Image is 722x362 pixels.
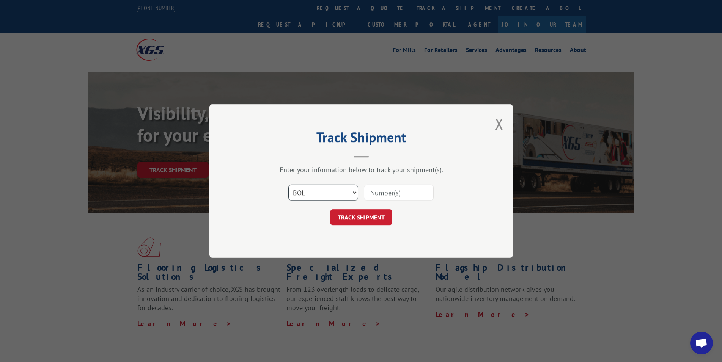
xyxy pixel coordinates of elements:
[330,209,392,225] button: TRACK SHIPMENT
[495,114,503,134] button: Close modal
[690,332,713,354] div: Open chat
[247,132,475,146] h2: Track Shipment
[247,165,475,174] div: Enter your information below to track your shipment(s).
[364,185,434,201] input: Number(s)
